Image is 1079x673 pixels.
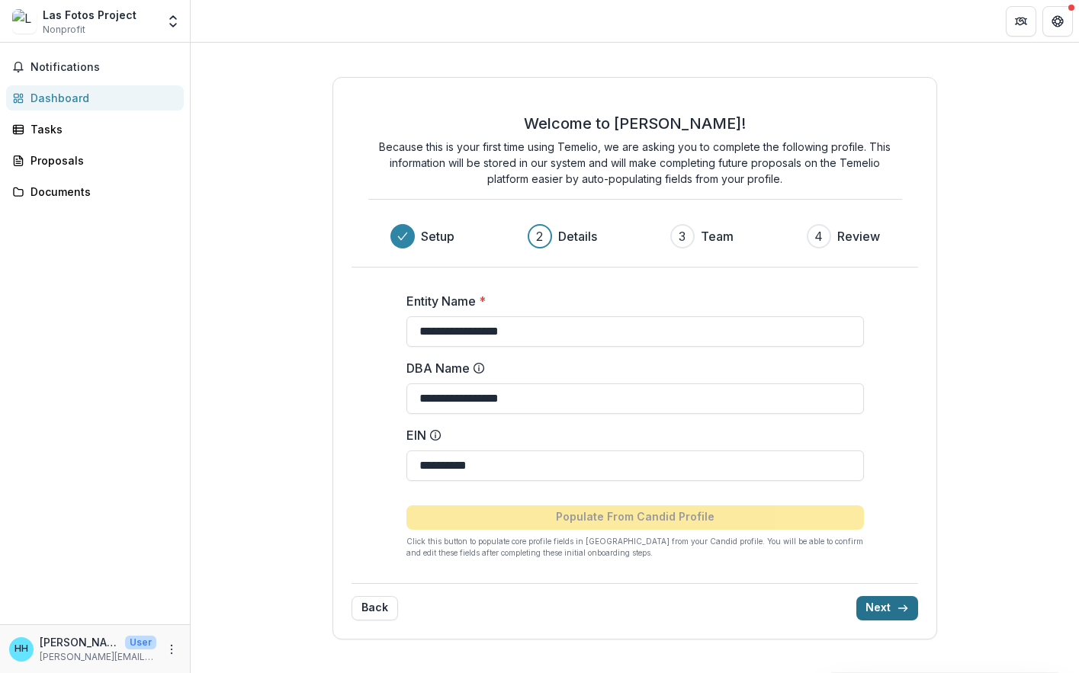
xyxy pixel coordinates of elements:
[6,55,184,79] button: Notifications
[31,90,172,106] div: Dashboard
[837,227,880,245] h3: Review
[536,227,543,245] div: 2
[421,227,454,245] h3: Setup
[40,650,156,664] p: [PERSON_NAME][EMAIL_ADDRESS][DOMAIN_NAME]
[558,227,597,245] h3: Details
[368,139,902,187] p: Because this is your first time using Temelio, we are asking you to complete the following profil...
[31,121,172,137] div: Tasks
[701,227,734,245] h3: Team
[406,292,855,310] label: Entity Name
[406,359,855,377] label: DBA Name
[814,227,823,245] div: 4
[406,536,864,559] p: Click this button to populate core profile fields in [GEOGRAPHIC_DATA] from your Candid profile. ...
[125,636,156,649] p: User
[679,227,686,245] div: 3
[43,7,136,23] div: Las Fotos Project
[352,596,398,620] button: Back
[6,179,184,204] a: Documents
[40,634,119,650] p: [PERSON_NAME]
[162,6,184,37] button: Open entity switcher
[6,117,184,142] a: Tasks
[6,85,184,111] a: Dashboard
[1006,6,1036,37] button: Partners
[12,9,37,34] img: Las Fotos Project
[856,596,918,620] button: Next
[31,184,172,200] div: Documents
[1042,6,1073,37] button: Get Help
[524,114,746,133] h2: Welcome to [PERSON_NAME]!
[6,148,184,173] a: Proposals
[14,644,28,654] div: Helen Alonzo Hurtado
[31,152,172,168] div: Proposals
[162,640,181,659] button: More
[43,23,85,37] span: Nonprofit
[31,61,178,74] span: Notifications
[390,224,880,248] div: Progress
[406,426,855,444] label: EIN
[406,505,864,530] button: Populate From Candid Profile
